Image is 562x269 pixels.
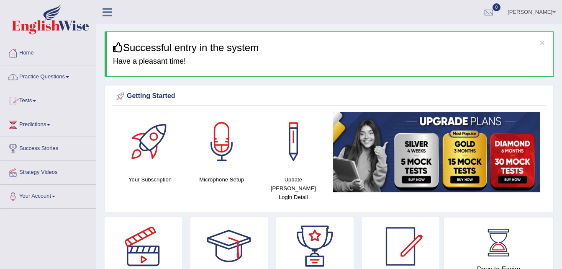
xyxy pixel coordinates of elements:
[0,89,96,110] a: Tests
[0,137,96,158] a: Success Stories
[114,90,544,103] div: Getting Started
[0,161,96,182] a: Strategy Videos
[0,113,96,134] a: Predictions
[0,185,96,206] a: Your Account
[0,41,96,62] a: Home
[333,112,540,192] img: small5.jpg
[113,57,547,66] h4: Have a pleasant time!
[540,38,545,47] button: ×
[262,175,325,202] h4: Update [PERSON_NAME] Login Detail
[190,175,253,184] h4: Microphone Setup
[118,175,182,184] h4: Your Subscription
[113,42,547,53] h3: Successful entry in the system
[0,65,96,86] a: Practice Questions
[493,3,501,11] span: 0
